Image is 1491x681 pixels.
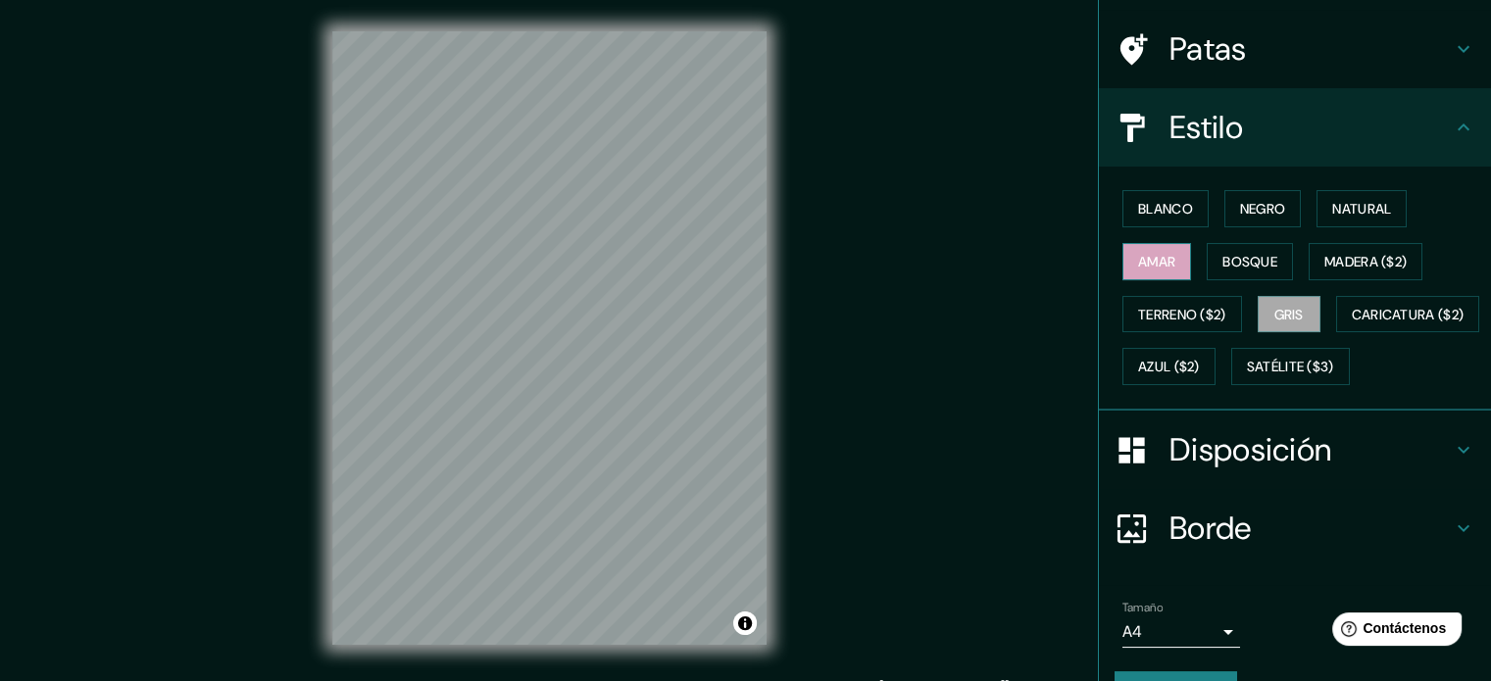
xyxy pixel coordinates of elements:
[1138,359,1200,376] font: Azul ($2)
[1336,296,1480,333] button: Caricatura ($2)
[1122,348,1216,385] button: Azul ($2)
[1122,190,1209,227] button: Blanco
[1231,348,1350,385] button: Satélite ($3)
[1122,243,1191,280] button: Amar
[1138,253,1175,270] font: Amar
[1258,296,1320,333] button: Gris
[1169,508,1252,549] font: Borde
[1138,200,1193,218] font: Blanco
[1099,10,1491,88] div: Patas
[1352,306,1465,323] font: Caricatura ($2)
[1138,306,1226,323] font: Terreno ($2)
[332,31,767,645] canvas: Mapa
[1122,600,1163,615] font: Tamaño
[1317,190,1407,227] button: Natural
[1169,28,1247,70] font: Patas
[1122,296,1242,333] button: Terreno ($2)
[1169,107,1243,148] font: Estilo
[1247,359,1334,376] font: Satélite ($3)
[1169,429,1331,470] font: Disposición
[1122,621,1142,642] font: A4
[1122,616,1240,648] div: A4
[1222,253,1277,270] font: Bosque
[733,611,757,635] button: Activar o desactivar atribución
[1099,88,1491,167] div: Estilo
[1332,200,1391,218] font: Natural
[1224,190,1302,227] button: Negro
[1240,200,1286,218] font: Negro
[1317,605,1469,659] iframe: Lanzador de widgets de ayuda
[1309,243,1422,280] button: Madera ($2)
[1274,306,1304,323] font: Gris
[1207,243,1293,280] button: Bosque
[1099,489,1491,567] div: Borde
[1099,411,1491,489] div: Disposición
[1324,253,1407,270] font: Madera ($2)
